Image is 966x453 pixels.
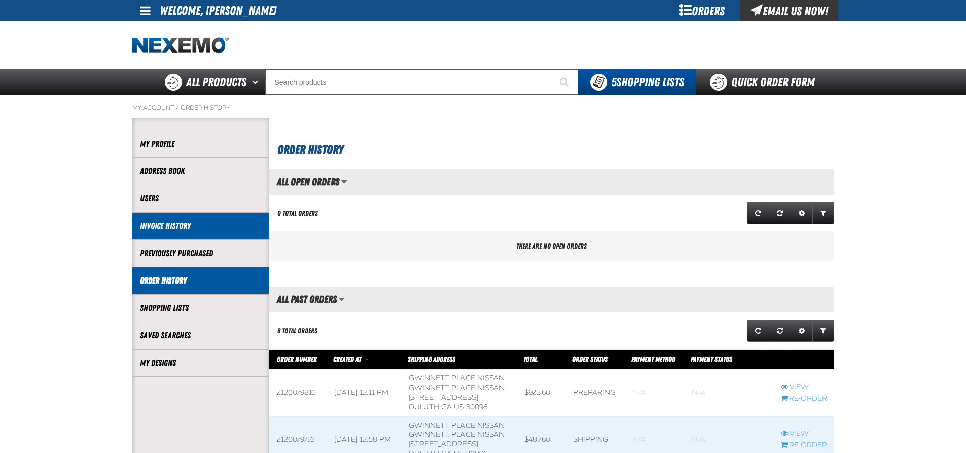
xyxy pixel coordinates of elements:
[333,355,363,363] a: Created At
[140,275,262,287] a: Order History
[140,302,262,314] a: Shopping Lists
[747,320,769,342] a: Refresh grid action
[140,165,262,177] a: Address Book
[781,441,827,450] a: Re-Order Z120079716 order
[441,403,452,411] span: GA
[517,370,566,417] td: $923.60
[625,370,685,417] td: Blank
[769,202,791,224] a: Reset grid action
[516,242,587,250] span: There are no open orders
[186,73,246,91] span: All Products
[611,75,616,89] strong: 5
[140,193,262,204] a: Users
[454,403,464,411] span: US
[812,320,834,342] a: Expand or Collapse Grid Filters
[791,202,813,224] a: Expand or Collapse Grid Settings
[566,370,626,417] td: Preparing
[409,430,505,439] span: Gwinnett Place Nissan
[175,103,179,112] span: /
[774,350,834,370] th: Row actions
[327,370,402,417] td: [DATE] 12:11 PM
[277,326,317,336] div: 8 Total Orders
[409,421,505,430] b: Gwinnett Place Nissan
[781,394,827,404] a: Re-Order Z120079810 order
[523,355,538,363] a: Total
[132,103,834,112] nav: Breadcrumbs
[333,355,361,363] span: Created At
[140,220,262,232] a: Invoice History
[611,75,684,89] span: Shopping Lists
[812,202,834,224] a: Expand or Collapse Grid Filters
[409,384,505,392] span: Gwinnett Place Nissan
[140,357,262,369] a: My Designs
[409,374,505,382] b: Gwinnett Place Nissan
[409,393,478,402] span: [STREET_ADDRESS]
[269,370,328,417] td: Z120079810
[769,320,791,342] a: Reset grid action
[341,173,347,190] button: Manage grid views. Current view is All Open Orders
[248,69,265,95] button: Open All Products pages
[685,370,774,417] td: Blank
[781,429,827,439] a: View Z120079716 order
[277,355,317,363] a: Order Number
[747,202,769,224] a: Refresh grid action
[409,440,478,448] span: [STREET_ADDRESS]
[181,103,230,112] a: Order History
[409,403,439,411] span: DULUTH
[132,103,174,112] a: My Account
[132,37,229,54] a: Home
[696,69,834,95] a: Quick Order Form
[277,143,343,157] span: Order History
[269,294,337,305] h2: All Past Orders
[572,355,608,363] a: Order Status
[140,248,262,259] a: Previously Purchased
[408,355,455,363] span: Shipping Address
[132,37,229,54] img: Nexemo logo
[631,355,675,363] span: Payment Method
[691,355,732,363] span: Payment Status
[466,403,487,411] bdo: 30096
[338,291,345,308] button: Manage grid views. Current view is All Past Orders
[553,69,578,95] button: Start Searching
[781,382,827,392] a: View Z120079810 order
[140,138,262,150] a: My Profile
[578,69,696,95] button: You have 5 Shopping Lists. Open to view details
[140,330,262,341] a: Saved Searches
[277,208,318,218] div: 0 Total Orders
[265,69,578,95] input: Search
[269,176,339,187] h2: All Open Orders
[791,320,813,342] a: Expand or Collapse Grid Settings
